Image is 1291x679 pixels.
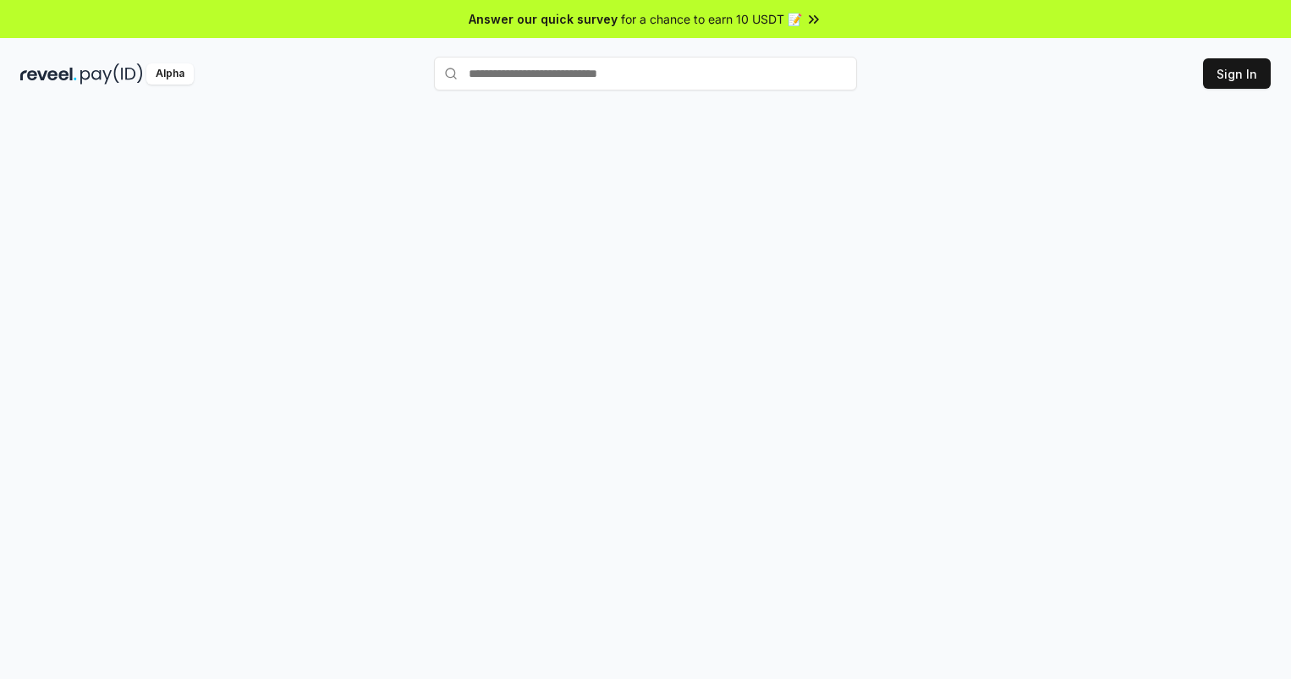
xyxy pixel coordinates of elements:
img: pay_id [80,63,143,85]
div: Alpha [146,63,194,85]
button: Sign In [1203,58,1271,89]
span: for a chance to earn 10 USDT 📝 [621,10,802,28]
img: reveel_dark [20,63,77,85]
span: Answer our quick survey [469,10,618,28]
